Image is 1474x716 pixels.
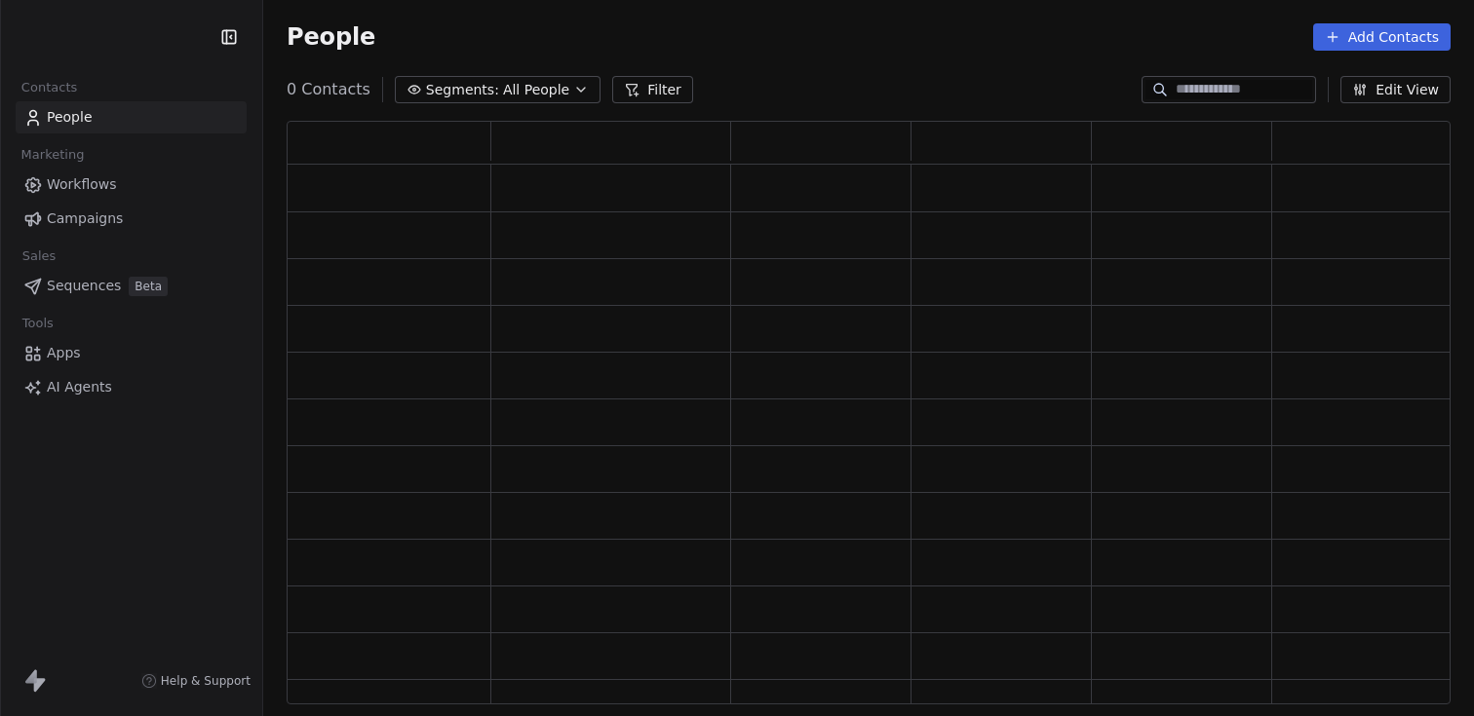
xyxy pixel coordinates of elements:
span: Apps [47,343,81,363]
span: Sales [14,242,64,271]
span: Segments: [426,80,499,100]
span: 0 Contacts [287,78,370,101]
div: grid [288,165,1453,705]
a: AI Agents [16,371,247,403]
a: Help & Support [141,673,251,689]
span: People [47,107,93,128]
span: Campaigns [47,208,123,229]
a: Workflows [16,169,247,201]
span: Sequences [47,276,121,296]
span: Marketing [13,140,93,170]
span: People [287,22,375,52]
button: Add Contacts [1313,23,1451,51]
span: Workflows [47,174,117,195]
a: Campaigns [16,203,247,235]
span: Beta [129,277,168,296]
button: Edit View [1340,76,1451,103]
span: Contacts [13,73,86,102]
span: Tools [14,309,61,338]
span: Help & Support [161,673,251,689]
button: Filter [612,76,693,103]
a: SequencesBeta [16,270,247,302]
span: AI Agents [47,377,112,397]
span: All People [503,80,569,100]
a: People [16,101,247,133]
a: Apps [16,337,247,369]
